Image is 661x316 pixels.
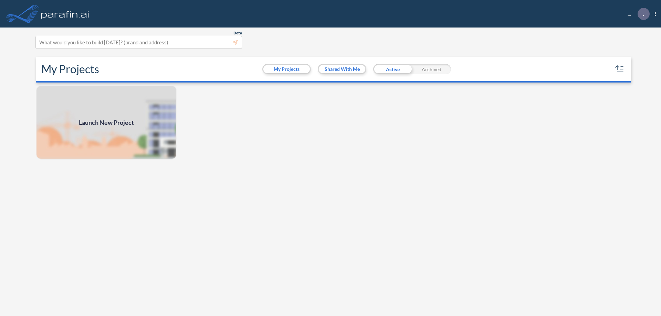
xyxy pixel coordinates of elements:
[41,63,99,76] h2: My Projects
[373,64,412,74] div: Active
[233,30,242,36] span: Beta
[79,118,134,127] span: Launch New Project
[319,65,365,73] button: Shared With Me
[263,65,310,73] button: My Projects
[36,85,177,160] a: Launch New Project
[643,11,644,17] p: .
[614,64,625,75] button: sort
[40,7,91,21] img: logo
[412,64,451,74] div: Archived
[617,8,656,20] div: ...
[36,85,177,160] img: add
